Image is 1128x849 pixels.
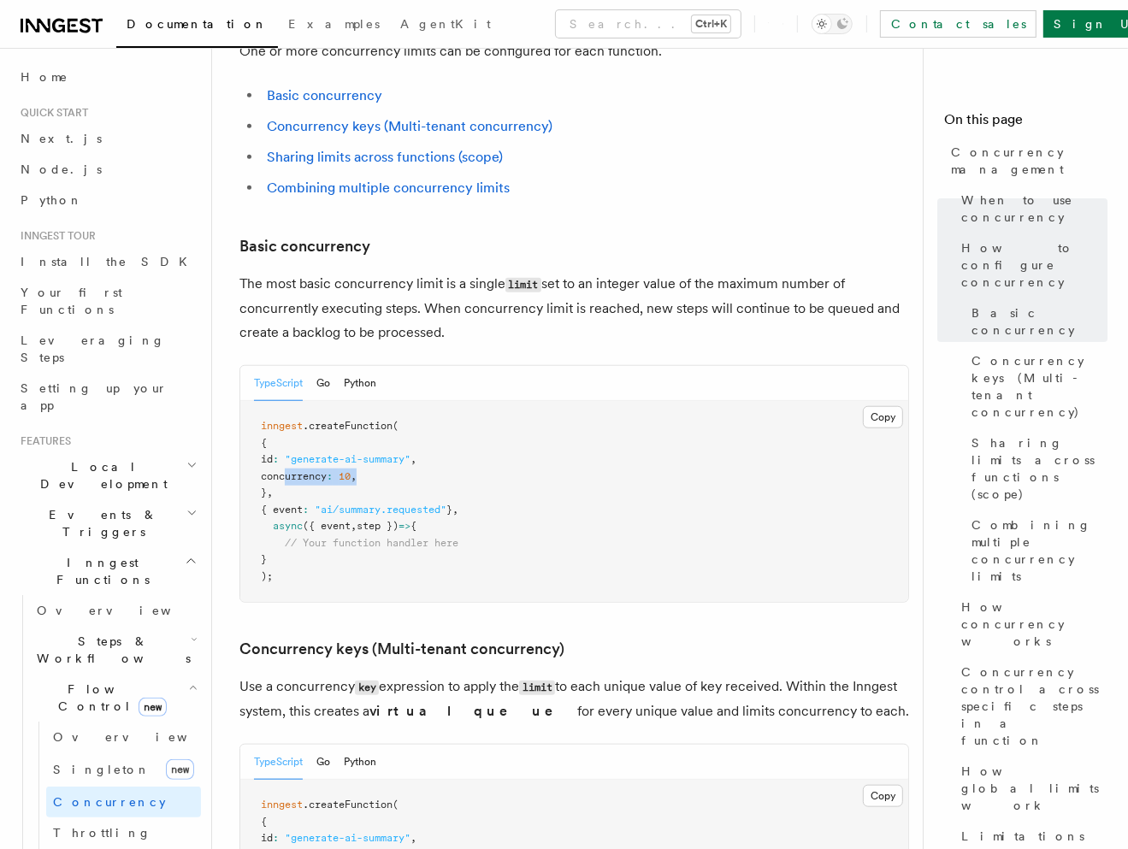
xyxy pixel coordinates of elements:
[971,434,1107,503] span: Sharing limits across functions (scope)
[961,828,1084,845] span: Limitations
[400,17,491,31] span: AgentKit
[944,109,1107,137] h4: On this page
[37,604,213,617] span: Overview
[285,537,458,549] span: // Your function handler here
[261,470,327,482] span: concurrency
[954,657,1107,756] a: Concurrency control across specific steps in a function
[14,185,201,215] a: Python
[30,674,201,722] button: Flow Controlnew
[971,352,1107,421] span: Concurrency keys (Multi-tenant concurrency)
[46,752,201,787] a: Singletonnew
[53,826,151,840] span: Throttling
[267,180,510,196] a: Combining multiple concurrency limits
[327,470,333,482] span: :
[954,185,1107,233] a: When to use concurrency
[446,504,452,516] span: }
[316,745,330,780] button: Go
[390,5,501,46] a: AgentKit
[239,272,909,345] p: The most basic concurrency limit is a single set to an integer value of the maximum number of con...
[961,663,1107,749] span: Concurrency control across specific steps in a function
[254,366,303,401] button: TypeScript
[951,144,1107,178] span: Concurrency management
[53,795,166,809] span: Concurrency
[954,592,1107,657] a: How concurrency works
[288,17,380,31] span: Examples
[139,698,167,716] span: new
[351,520,357,532] span: ,
[30,626,201,674] button: Steps & Workflows
[30,633,191,667] span: Steps & Workflows
[863,406,903,428] button: Copy
[14,106,88,120] span: Quick start
[14,506,186,540] span: Events & Triggers
[127,17,268,31] span: Documentation
[961,192,1107,226] span: When to use concurrency
[267,118,552,134] a: Concurrency keys (Multi-tenant concurrency)
[14,547,201,595] button: Inngest Functions
[863,785,903,807] button: Copy
[30,681,188,715] span: Flow Control
[116,5,278,48] a: Documentation
[261,453,273,465] span: id
[46,817,201,848] a: Throttling
[303,420,393,432] span: .createFunction
[944,137,1107,185] a: Concurrency management
[961,598,1107,650] span: How concurrency works
[14,277,201,325] a: Your first Functions
[556,10,741,38] button: Search...Ctrl+K
[14,499,201,547] button: Events & Triggers
[267,87,382,103] a: Basic concurrency
[267,149,503,165] a: Sharing limits across functions (scope)
[971,516,1107,585] span: Combining multiple concurrency limits
[261,420,303,432] span: inngest
[316,366,330,401] button: Go
[21,255,198,268] span: Install the SDK
[267,486,273,498] span: ,
[21,286,122,316] span: Your first Functions
[14,554,185,588] span: Inngest Functions
[261,486,267,498] span: }
[166,759,194,780] span: new
[452,504,458,516] span: ,
[21,162,102,176] span: Node.js
[273,832,279,844] span: :
[344,366,376,401] button: Python
[303,520,351,532] span: ({ event
[239,637,564,661] a: Concurrency keys (Multi-tenant concurrency)
[14,451,201,499] button: Local Development
[351,470,357,482] span: ,
[14,434,71,448] span: Features
[273,453,279,465] span: :
[46,722,201,752] a: Overview
[21,333,165,364] span: Leveraging Steps
[261,799,303,811] span: inngest
[399,520,410,532] span: =>
[14,458,186,492] span: Local Development
[254,745,303,780] button: TypeScript
[261,437,267,449] span: {
[965,345,1107,427] a: Concurrency keys (Multi-tenant concurrency)
[14,154,201,185] a: Node.js
[369,703,577,719] strong: virtual queue
[357,520,399,532] span: step })
[961,763,1107,814] span: How global limits work
[880,10,1036,38] a: Contact sales
[692,15,730,32] kbd: Ctrl+K
[285,832,410,844] span: "generate-ai-summary"
[21,381,168,412] span: Setting up your app
[21,132,102,145] span: Next.js
[410,832,416,844] span: ,
[14,229,96,243] span: Inngest tour
[393,420,399,432] span: (
[355,681,379,695] code: key
[14,373,201,421] a: Setting up your app
[965,427,1107,510] a: Sharing limits across functions (scope)
[14,325,201,373] a: Leveraging Steps
[239,39,909,63] p: One or more concurrency limits can be configured for each function.
[261,553,267,565] span: }
[14,246,201,277] a: Install the SDK
[344,745,376,780] button: Python
[393,799,399,811] span: (
[505,278,541,292] code: limit
[53,730,229,744] span: Overview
